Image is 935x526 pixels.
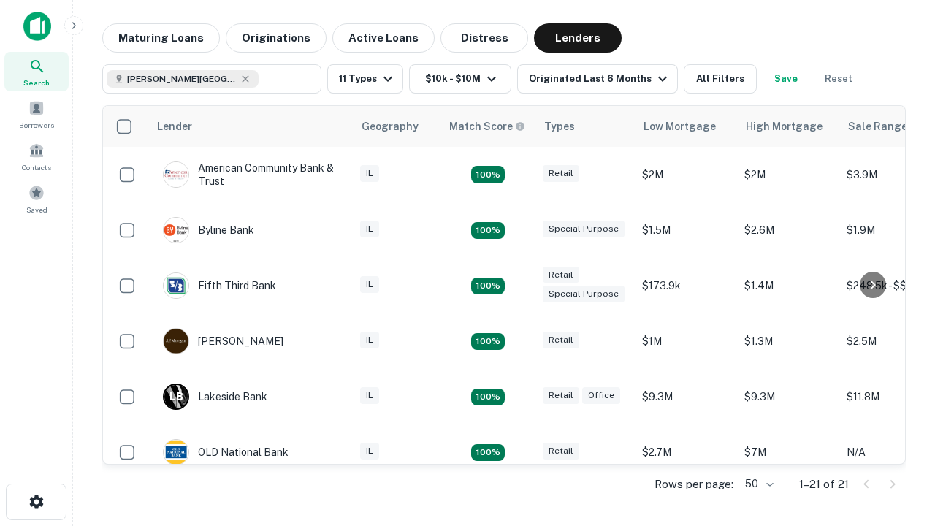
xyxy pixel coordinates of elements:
[471,333,505,351] div: Matching Properties: 2, hasApolloMatch: undefined
[543,165,579,182] div: Retail
[360,443,379,460] div: IL
[148,106,353,147] th: Lender
[535,106,635,147] th: Types
[164,162,188,187] img: picture
[4,137,69,176] a: Contacts
[543,286,625,302] div: Special Purpose
[440,23,528,53] button: Distress
[471,222,505,240] div: Matching Properties: 3, hasApolloMatch: undefined
[23,12,51,41] img: capitalize-icon.png
[737,258,839,313] td: $1.4M
[163,328,283,354] div: [PERSON_NAME]
[737,424,839,480] td: $7M
[26,204,47,216] span: Saved
[362,118,419,135] div: Geography
[440,106,535,147] th: Capitalize uses an advanced AI algorithm to match your search with the best lender. The match sco...
[644,118,716,135] div: Low Mortgage
[543,221,625,237] div: Special Purpose
[799,476,849,493] p: 1–21 of 21
[635,258,737,313] td: $173.9k
[534,23,622,53] button: Lenders
[163,272,276,299] div: Fifth Third Bank
[4,94,69,134] a: Borrowers
[543,387,579,404] div: Retail
[529,70,671,88] div: Originated Last 6 Months
[737,313,839,369] td: $1.3M
[449,118,522,134] h6: Match Score
[582,387,620,404] div: Office
[635,202,737,258] td: $1.5M
[169,389,183,405] p: L B
[164,218,188,243] img: picture
[862,362,935,432] iframe: Chat Widget
[737,147,839,202] td: $2M
[737,202,839,258] td: $2.6M
[163,439,289,465] div: OLD National Bank
[739,473,776,495] div: 50
[737,369,839,424] td: $9.3M
[471,444,505,462] div: Matching Properties: 2, hasApolloMatch: undefined
[544,118,575,135] div: Types
[4,52,69,91] a: Search
[163,217,254,243] div: Byline Bank
[360,332,379,348] div: IL
[327,64,403,94] button: 11 Types
[737,106,839,147] th: High Mortgage
[360,387,379,404] div: IL
[684,64,757,94] button: All Filters
[360,221,379,237] div: IL
[353,106,440,147] th: Geography
[815,64,862,94] button: Reset
[157,118,192,135] div: Lender
[449,118,525,134] div: Capitalize uses an advanced AI algorithm to match your search with the best lender. The match sco...
[360,165,379,182] div: IL
[543,267,579,283] div: Retail
[4,179,69,218] a: Saved
[635,106,737,147] th: Low Mortgage
[471,389,505,406] div: Matching Properties: 3, hasApolloMatch: undefined
[163,384,267,410] div: Lakeside Bank
[409,64,511,94] button: $10k - $10M
[635,313,737,369] td: $1M
[746,118,823,135] div: High Mortgage
[635,369,737,424] td: $9.3M
[164,273,188,298] img: picture
[102,23,220,53] button: Maturing Loans
[164,329,188,354] img: picture
[19,119,54,131] span: Borrowers
[163,161,338,188] div: American Community Bank & Trust
[654,476,733,493] p: Rows per page:
[226,23,327,53] button: Originations
[635,147,737,202] td: $2M
[543,443,579,460] div: Retail
[360,276,379,293] div: IL
[517,64,678,94] button: Originated Last 6 Months
[635,424,737,480] td: $2.7M
[543,332,579,348] div: Retail
[164,440,188,465] img: picture
[332,23,435,53] button: Active Loans
[763,64,809,94] button: Save your search to get updates of matches that match your search criteria.
[471,278,505,295] div: Matching Properties: 2, hasApolloMatch: undefined
[848,118,907,135] div: Sale Range
[127,72,237,85] span: [PERSON_NAME][GEOGRAPHIC_DATA], [GEOGRAPHIC_DATA]
[22,161,51,173] span: Contacts
[471,166,505,183] div: Matching Properties: 2, hasApolloMatch: undefined
[23,77,50,88] span: Search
